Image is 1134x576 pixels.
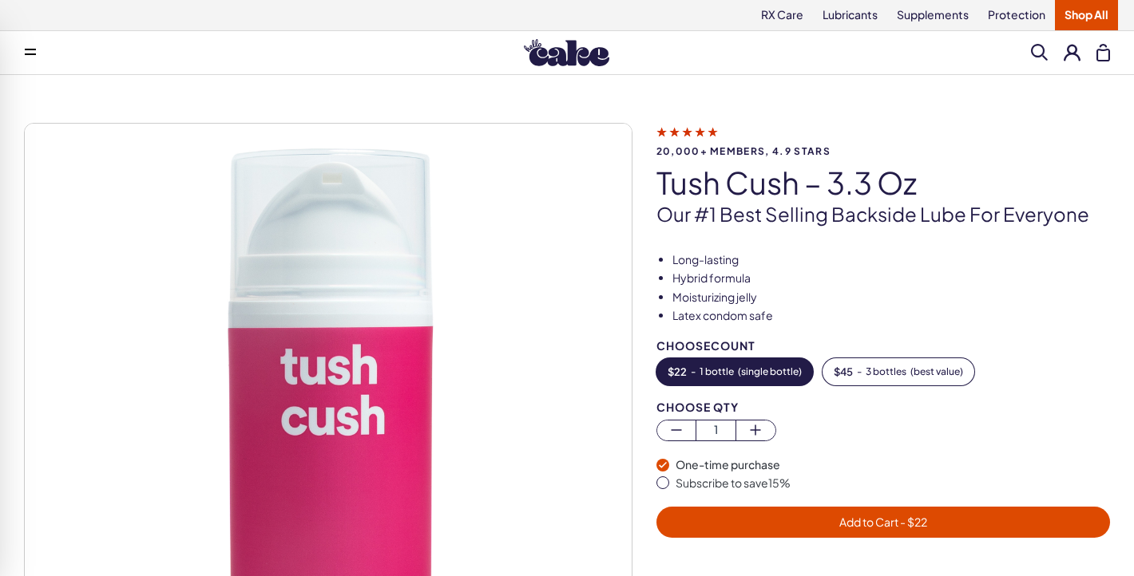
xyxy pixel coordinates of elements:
[676,457,1110,473] div: One-time purchase
[676,475,1110,491] div: Subscribe to save 15 %
[656,166,1110,199] h1: Tush Cush – 3.3 oz
[656,401,1110,413] div: Choose Qty
[656,358,813,385] button: -
[910,366,963,377] span: ( best value )
[672,308,1110,324] li: Latex condom safe
[656,201,1110,228] p: Our #1 best selling backside lube for everyone
[839,515,927,529] span: Add to Cart
[656,146,1110,156] span: 20,000+ members, 4.9 stars
[668,366,687,377] span: $ 22
[672,290,1110,306] li: Moisturizing jelly
[738,366,802,377] span: ( single bottle )
[672,270,1110,286] li: Hybrid formula
[700,366,734,377] span: 1 bottle
[866,366,906,377] span: 3 bottles
[823,358,974,385] button: -
[898,515,927,529] span: - $ 22
[524,39,609,66] img: Hello Cake
[696,420,736,439] span: 1
[834,366,853,377] span: $ 45
[672,252,1110,268] li: Long-lasting
[656,340,1110,352] div: Choose Count
[656,507,1110,538] button: Add to Cart - $22
[656,124,1110,156] a: 20,000+ members, 4.9 stars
